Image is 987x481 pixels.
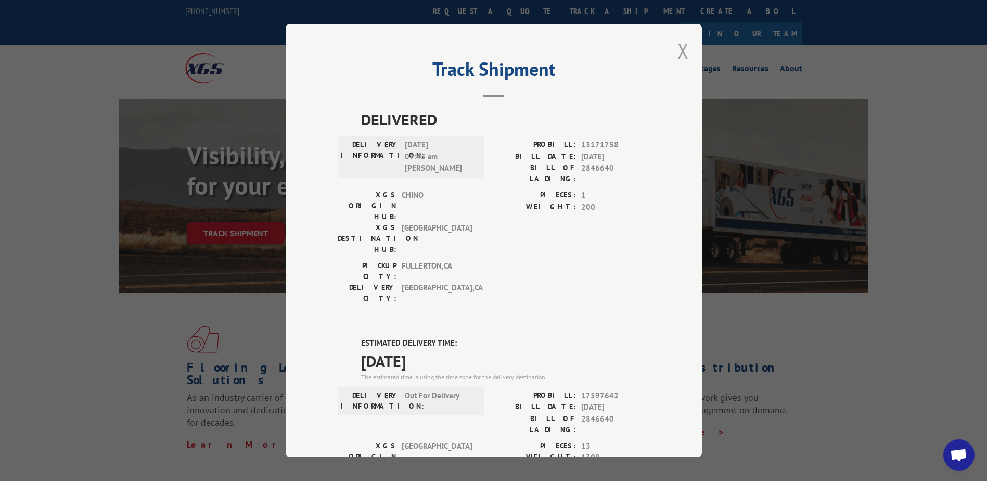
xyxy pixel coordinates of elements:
[405,139,475,174] span: [DATE] 07:45 am [PERSON_NAME]
[341,139,400,174] label: DELIVERY INFORMATION:
[494,201,576,213] label: WEIGHT:
[402,189,472,222] span: CHINO
[581,452,650,464] span: 1300
[494,151,576,163] label: BILL DATE:
[402,440,472,473] span: [GEOGRAPHIC_DATA]
[581,162,650,184] span: 2846640
[581,201,650,213] span: 200
[402,222,472,255] span: [GEOGRAPHIC_DATA]
[494,189,576,201] label: PIECES:
[361,373,650,382] div: The estimated time is using the time zone for the delivery destination.
[581,189,650,201] span: 1
[494,413,576,435] label: BILL OF LADING:
[494,139,576,151] label: PROBILL:
[581,413,650,435] span: 2846640
[361,108,650,131] span: DELIVERED
[405,390,475,412] span: Out For Delivery
[338,260,396,282] label: PICKUP CITY:
[677,37,689,65] button: Close modal
[581,440,650,452] span: 13
[581,139,650,151] span: 13171758
[338,440,396,473] label: XGS ORIGIN HUB:
[943,439,975,471] div: Open chat
[494,162,576,184] label: BILL OF LADING:
[581,390,650,402] span: 17597642
[338,222,396,255] label: XGS DESTINATION HUB:
[581,151,650,163] span: [DATE]
[494,452,576,464] label: WEIGHT:
[338,282,396,304] label: DELIVERY CITY:
[361,337,650,349] label: ESTIMATED DELIVERY TIME:
[361,349,650,373] span: [DATE]
[402,282,472,304] span: [GEOGRAPHIC_DATA] , CA
[494,390,576,402] label: PROBILL:
[338,189,396,222] label: XGS ORIGIN HUB:
[402,260,472,282] span: FULLERTON , CA
[494,401,576,413] label: BILL DATE:
[581,401,650,413] span: [DATE]
[494,440,576,452] label: PIECES:
[341,390,400,412] label: DELIVERY INFORMATION:
[338,62,650,82] h2: Track Shipment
